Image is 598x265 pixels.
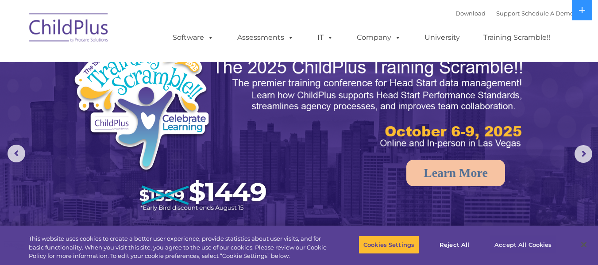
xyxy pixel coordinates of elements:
a: Assessments [228,29,303,46]
a: Download [455,10,486,17]
button: Close [574,235,594,254]
a: Company [348,29,410,46]
span: Last name [123,58,150,65]
a: IT [309,29,342,46]
a: Schedule A Demo [521,10,574,17]
button: Cookies Settings [359,235,419,254]
a: University [416,29,469,46]
a: Software [164,29,223,46]
button: Accept All Cookies [490,235,556,254]
a: Training Scramble!! [475,29,559,46]
font: | [455,10,574,17]
a: Support [496,10,520,17]
div: This website uses cookies to create a better user experience, provide statistics about user visit... [29,234,329,261]
img: ChildPlus by Procare Solutions [25,7,113,51]
a: Learn More [406,160,505,186]
span: Phone number [123,95,161,101]
button: Reject All [427,235,482,254]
